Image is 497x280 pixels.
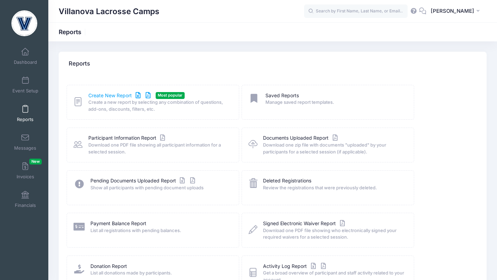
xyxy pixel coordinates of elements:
a: Saved Reports [265,92,299,99]
a: Signed Electronic Waiver Report [263,220,346,227]
a: Payment Balance Report [90,220,146,227]
span: List all registrations with pending balances. [90,227,230,234]
button: [PERSON_NAME] [426,3,487,19]
span: Invoices [17,174,34,180]
h1: Villanova Lacrosse Camps [59,3,159,19]
h4: Reports [69,54,90,74]
span: Messages [14,145,36,151]
span: Manage saved report templates. [265,99,405,106]
span: Review the registrations that were previously deleted. [263,184,405,191]
input: Search by First Name, Last Name, or Email... [304,4,408,18]
a: Participant Information Report [88,134,167,142]
h1: Reports [59,28,87,36]
span: Show all participants with pending document uploads [90,184,230,191]
span: Financials [15,202,36,208]
a: Financials [9,187,42,211]
a: Create New Report [88,92,153,99]
span: Reports [17,117,33,122]
span: List all donations made by participants. [90,270,230,277]
a: Donation Report [90,263,127,270]
a: Pending Documents Uploaded Report [90,177,197,184]
a: Reports [9,101,42,126]
a: Activity Log Report [263,263,328,270]
span: Dashboard [14,59,37,65]
a: Deleted Registrations [263,177,311,184]
img: Villanova Lacrosse Camps [11,10,37,36]
span: Most popular [156,92,185,99]
span: Download one zip file with documents "uploaded" by your participants for a selected session (if a... [263,142,405,155]
span: Download one PDF file showing all participant information for a selected session. [88,142,230,155]
a: Event Setup [9,73,42,97]
a: InvoicesNew [9,159,42,183]
span: New [29,159,42,164]
span: Event Setup [12,88,38,94]
span: Create a new report by selecting any combination of questions, add-ons, discounts, filters, etc. [88,99,230,112]
span: [PERSON_NAME] [431,7,474,15]
a: Documents Uploaded Report [263,134,339,142]
span: Download one PDF file showing who electronically signed your required waivers for a selected sess... [263,227,405,241]
a: Dashboard [9,44,42,68]
a: Messages [9,130,42,154]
